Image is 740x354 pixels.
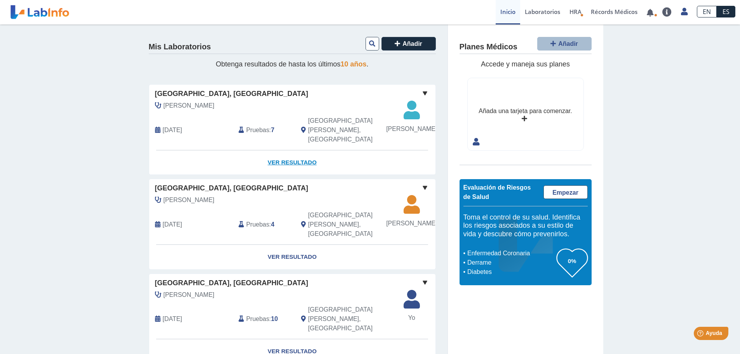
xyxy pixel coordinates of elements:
[163,126,182,135] span: 2025-09-30
[481,60,570,68] span: Accede y maneja sus planes
[465,267,557,277] li: Diabetes
[308,211,394,239] span: San Juan, PR
[569,8,582,16] span: HRA
[271,316,278,322] b: 10
[399,313,425,323] span: Yo
[155,183,308,194] span: [GEOGRAPHIC_DATA], [GEOGRAPHIC_DATA]
[671,324,731,345] iframe: Help widget launcher
[341,60,367,68] span: 10 años
[557,256,588,266] h3: 0%
[163,314,182,324] span: 2025-07-02
[233,116,295,144] div: :
[465,258,557,267] li: Derrame
[537,37,592,51] button: Añadir
[717,6,735,17] a: ES
[402,40,422,47] span: Añadir
[465,249,557,258] li: Enfermedad Coronaria
[271,221,275,228] b: 4
[386,124,437,134] span: [PERSON_NAME]
[164,101,214,110] span: Cintron Maldonado, Rosa
[463,184,531,200] span: Evaluación de Riesgos de Salud
[558,40,578,47] span: Añadir
[233,305,295,333] div: :
[163,220,182,229] span: 2025-09-08
[308,305,394,333] span: San Juan, PR
[386,219,437,228] span: [PERSON_NAME]
[552,189,578,196] span: Empezar
[697,6,717,17] a: EN
[246,220,269,229] span: Pruebas
[246,314,269,324] span: Pruebas
[308,116,394,144] span: San Juan, PR
[463,213,588,239] h5: Toma el control de su salud. Identifica los riesgos asociados a su estilo de vida y descubre cómo...
[149,150,435,175] a: Ver Resultado
[155,89,308,99] span: [GEOGRAPHIC_DATA], [GEOGRAPHIC_DATA]
[149,42,211,52] h4: Mis Laboratorios
[164,290,214,300] span: Paez, Pedro
[543,185,588,199] a: Empezar
[155,278,308,288] span: [GEOGRAPHIC_DATA], [GEOGRAPHIC_DATA]
[460,42,517,52] h4: Planes Médicos
[271,127,275,133] b: 7
[233,211,295,239] div: :
[246,126,269,135] span: Pruebas
[381,37,436,51] button: Añadir
[149,245,435,269] a: Ver Resultado
[164,195,214,205] span: Morales, Jivet
[479,106,572,116] div: Añada una tarjeta para comenzar.
[216,60,368,68] span: Obtenga resultados de hasta los últimos .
